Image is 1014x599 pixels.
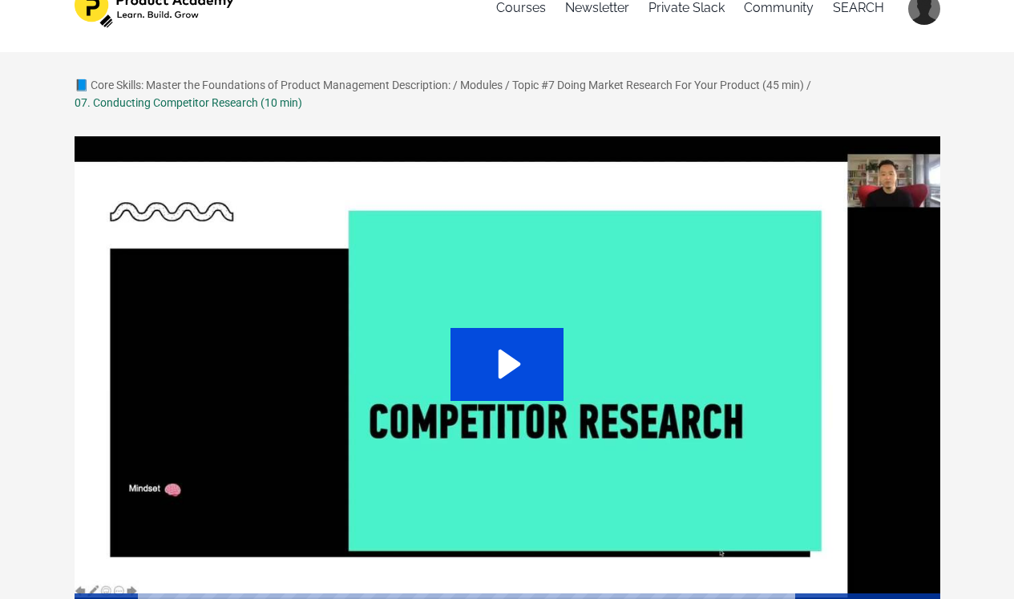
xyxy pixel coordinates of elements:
a: 📘 Core Skills: Master the Foundations of Product Management Description: [75,79,450,91]
button: Play Video: sites/127338/video/C5HiPKLGSYeo3qvZjPx4_07._Competitor_Research.mp4 [450,328,564,400]
div: / [453,76,458,94]
a: Topic #7 Doing Market Research For Your Product (45 min) [512,79,804,91]
a: Modules [460,79,503,91]
div: / [806,76,811,94]
div: 07. Conducting Competitor Research (10 min) [75,94,302,111]
div: / [505,76,510,94]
